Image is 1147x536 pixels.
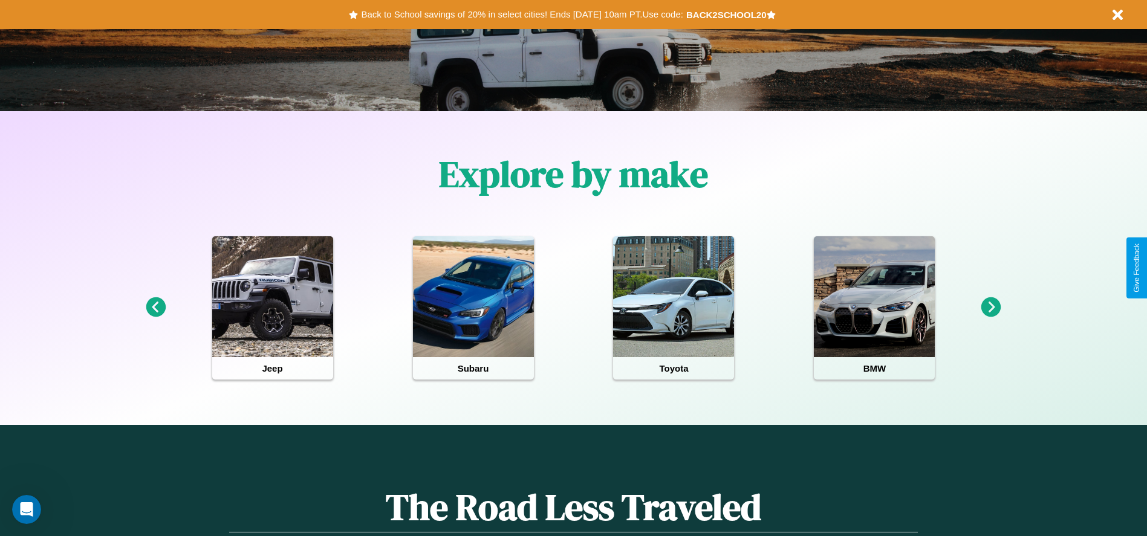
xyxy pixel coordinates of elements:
h4: Jeep [212,357,333,379]
button: Back to School savings of 20% in select cities! Ends [DATE] 10am PT.Use code: [358,6,686,23]
div: Give Feedback [1132,244,1141,292]
iframe: Intercom live chat [12,495,41,524]
b: BACK2SCHOOL20 [686,10,767,20]
h4: Subaru [413,357,534,379]
h1: The Road Less Traveled [229,482,917,532]
h4: Toyota [613,357,734,379]
h4: BMW [814,357,935,379]
h1: Explore by make [439,149,708,199]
